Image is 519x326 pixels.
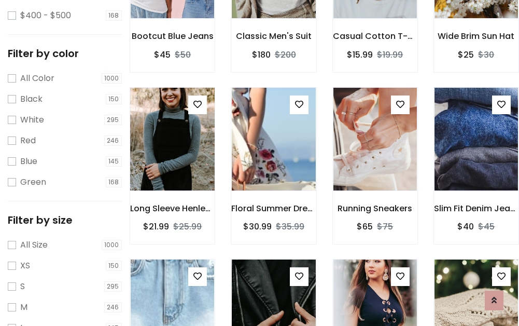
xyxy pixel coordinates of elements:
[104,115,122,125] span: 295
[434,203,518,213] h6: Slim Fit Denim Jeans
[104,302,122,313] span: 246
[130,203,215,213] h6: Long Sleeve Henley T-Shirt
[231,203,316,213] h6: Floral Summer Dress
[106,10,122,21] span: 168
[20,280,25,293] label: S
[106,261,122,271] span: 150
[458,50,474,60] h6: $25
[357,222,373,232] h6: $65
[377,49,403,61] del: $19.99
[173,221,202,233] del: $25.99
[333,203,417,213] h6: Running Sneakers
[175,49,191,61] del: $50
[20,155,37,168] label: Blue
[243,222,272,232] h6: $30.99
[333,31,417,41] h6: Casual Cotton T-Shirt
[102,73,122,84] span: 1000
[20,9,71,22] label: $400 - $500
[252,50,271,60] h6: $180
[276,221,304,233] del: $35.99
[106,156,122,167] span: 145
[20,301,27,314] label: M
[143,222,169,232] h6: $21.99
[20,239,48,251] label: All Size
[377,221,393,233] del: $75
[347,50,373,60] h6: $15.99
[20,93,43,105] label: Black
[20,72,54,85] label: All Color
[8,214,122,226] h5: Filter by size
[20,260,30,272] label: XS
[231,31,316,41] h6: Classic Men's Suit
[8,47,122,60] h5: Filter by color
[457,222,474,232] h6: $40
[106,177,122,187] span: 168
[20,114,44,126] label: White
[130,31,215,41] h6: Bootcut Blue Jeans
[20,134,36,147] label: Red
[478,49,494,61] del: $30
[478,221,495,233] del: $45
[154,50,171,60] h6: $45
[434,31,518,41] h6: Wide Brim Sun Hat
[104,135,122,146] span: 246
[106,94,122,104] span: 150
[275,49,296,61] del: $200
[104,281,122,292] span: 295
[102,240,122,250] span: 1000
[20,176,46,188] label: Green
